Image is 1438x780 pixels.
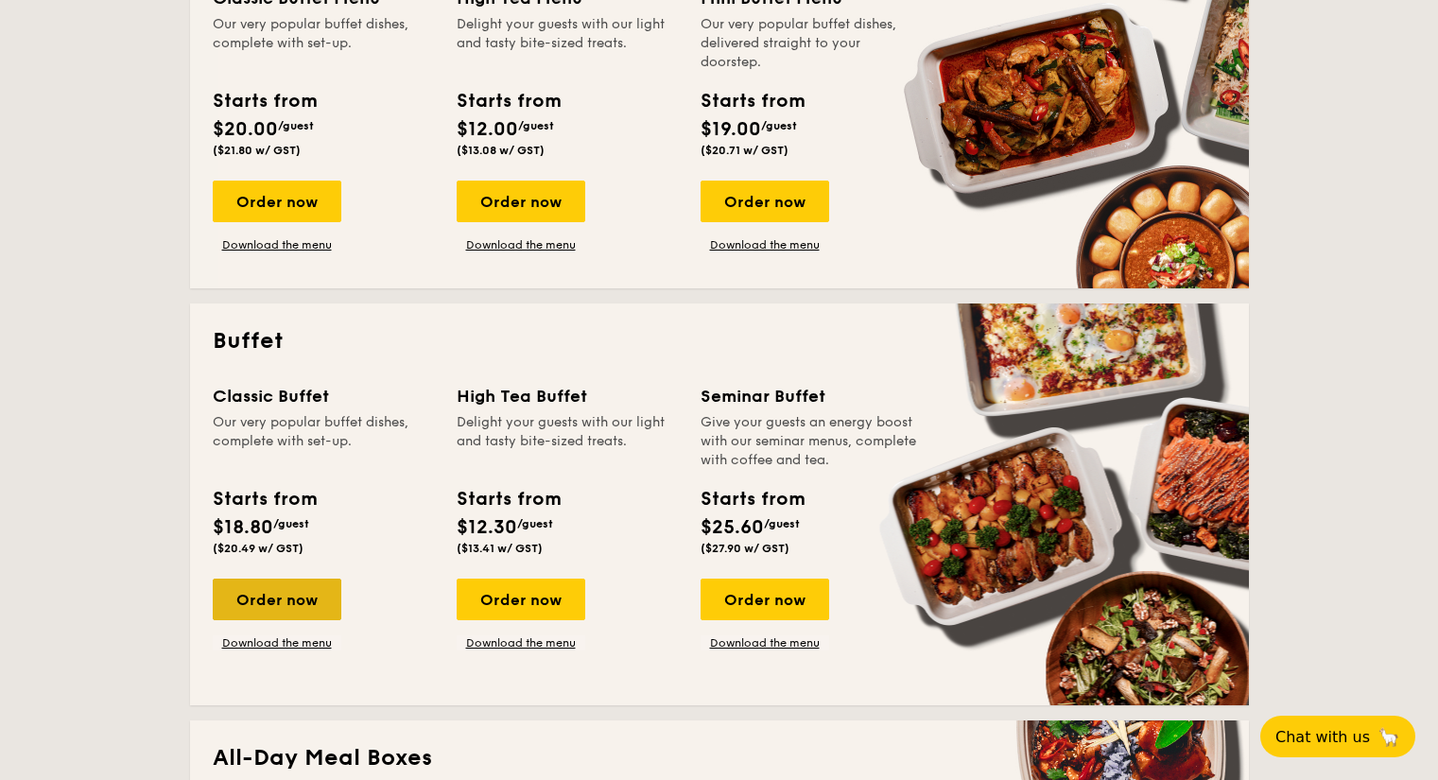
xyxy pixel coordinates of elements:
button: Chat with us🦙 [1260,716,1415,757]
h2: Buffet [213,326,1226,356]
span: Chat with us [1275,728,1370,746]
span: $20.00 [213,118,278,141]
a: Download the menu [457,237,585,252]
span: /guest [517,517,553,530]
div: Starts from [701,87,804,115]
a: Download the menu [701,237,829,252]
span: 🦙 [1377,726,1400,748]
div: Our very popular buffet dishes, delivered straight to your doorstep. [701,15,922,72]
span: $19.00 [701,118,761,141]
span: $12.30 [457,516,517,539]
span: ($27.90 w/ GST) [701,542,789,555]
span: ($21.80 w/ GST) [213,144,301,157]
div: Delight your guests with our light and tasty bite-sized treats. [457,15,678,72]
div: Our very popular buffet dishes, complete with set-up. [213,15,434,72]
span: /guest [278,119,314,132]
div: Order now [457,579,585,620]
span: ($13.41 w/ GST) [457,542,543,555]
div: Order now [213,579,341,620]
span: /guest [273,517,309,530]
a: Download the menu [457,635,585,650]
div: Starts from [457,485,560,513]
span: /guest [761,119,797,132]
div: Classic Buffet [213,383,434,409]
span: /guest [764,517,800,530]
div: Seminar Buffet [701,383,922,409]
div: Starts from [457,87,560,115]
span: $12.00 [457,118,518,141]
div: Order now [701,181,829,222]
h2: All-Day Meal Boxes [213,743,1226,773]
div: High Tea Buffet [457,383,678,409]
div: Order now [701,579,829,620]
a: Download the menu [701,635,829,650]
span: ($13.08 w/ GST) [457,144,545,157]
div: Order now [457,181,585,222]
div: Give your guests an energy boost with our seminar menus, complete with coffee and tea. [701,413,922,470]
div: Order now [213,181,341,222]
div: Our very popular buffet dishes, complete with set-up. [213,413,434,470]
a: Download the menu [213,237,341,252]
a: Download the menu [213,635,341,650]
div: Delight your guests with our light and tasty bite-sized treats. [457,413,678,470]
span: /guest [518,119,554,132]
span: $25.60 [701,516,764,539]
span: $18.80 [213,516,273,539]
div: Starts from [701,485,804,513]
span: ($20.49 w/ GST) [213,542,303,555]
span: ($20.71 w/ GST) [701,144,788,157]
div: Starts from [213,485,316,513]
div: Starts from [213,87,316,115]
